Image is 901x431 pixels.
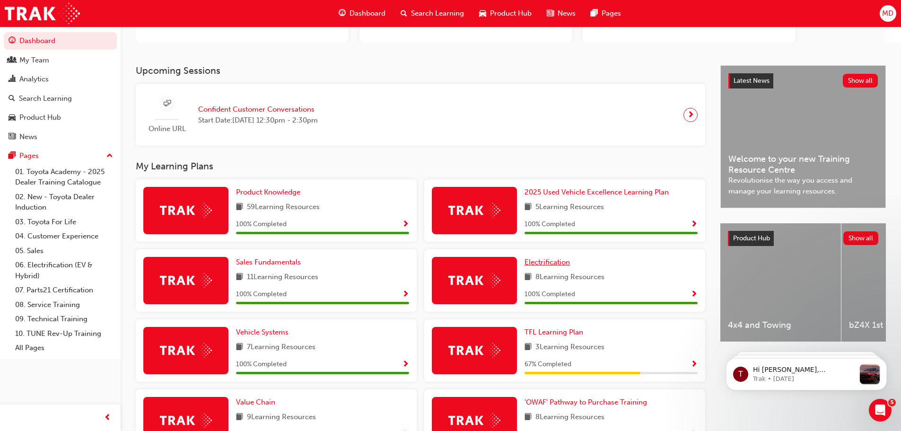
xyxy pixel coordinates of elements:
button: Show Progress [691,219,698,230]
span: Product Knowledge [236,188,300,196]
span: news-icon [547,8,554,19]
button: Show Progress [402,219,409,230]
a: Analytics [4,70,117,88]
span: 8 Learning Resources [535,412,604,423]
a: Value Chain [236,397,279,408]
a: Electrification [525,257,574,268]
span: 7 Learning Resources [247,342,315,353]
a: search-iconSearch Learning [393,4,472,23]
a: 08. Service Training [11,298,117,312]
button: Show Progress [691,359,698,370]
a: car-iconProduct Hub [472,4,539,23]
span: book-icon [525,412,532,423]
span: MD [882,8,893,19]
span: 100 % Completed [525,289,575,300]
iframe: Intercom notifications message [712,339,901,405]
span: Show Progress [691,290,698,299]
a: 2025 Used Vehicle Excellence Learning Plan [525,187,673,198]
span: Value Chain [236,398,275,406]
img: Trak [448,343,500,358]
span: 11 Learning Resources [247,272,318,283]
a: pages-iconPages [583,4,629,23]
a: My Team [4,52,117,69]
a: Dashboard [4,32,117,50]
div: My Team [19,55,49,66]
span: Show Progress [402,361,409,369]
span: up-icon [106,150,113,162]
a: Product Knowledge [236,187,304,198]
span: Show Progress [402,220,409,229]
a: Sales Fundamentals [236,257,305,268]
span: 3 Learning Resources [535,342,604,353]
span: 67 % Completed [525,359,571,370]
a: Search Learning [4,90,117,107]
a: 4x4 and Towing [720,223,841,342]
span: book-icon [525,342,532,353]
div: Search Learning [19,93,72,104]
img: Trak [160,203,212,218]
button: Pages [4,147,117,165]
img: Trak [160,413,212,428]
a: 03. Toyota For Life [11,215,117,229]
span: 8 Learning Resources [535,272,604,283]
a: 04. Customer Experience [11,229,117,244]
div: Pages [19,150,39,161]
span: pages-icon [9,152,16,160]
span: car-icon [479,8,486,19]
a: Product HubShow all [728,231,878,246]
a: guage-iconDashboard [331,4,393,23]
span: news-icon [9,133,16,141]
span: 100 % Completed [525,219,575,230]
span: Search Learning [411,8,464,19]
a: 10. TUNE Rev-Up Training [11,326,117,341]
span: search-icon [9,95,15,103]
span: Vehicle Systems [236,328,289,336]
span: Confident Customer Conversations [198,104,318,115]
button: MD [880,5,896,22]
span: News [558,8,576,19]
span: book-icon [236,272,243,283]
button: Show Progress [691,289,698,300]
a: 01. Toyota Academy - 2025 Dealer Training Catalogue [11,165,117,190]
div: News [19,132,37,142]
a: 02. New - Toyota Dealer Induction [11,190,117,215]
span: next-icon [687,108,694,122]
span: 5 [888,399,896,406]
span: Start Date: [DATE] 12:30pm - 2:30pm [198,115,318,126]
span: 59 Learning Resources [247,202,320,213]
iframe: Intercom live chat [869,399,892,422]
span: Latest News [734,77,770,85]
span: Product Hub [490,8,532,19]
span: book-icon [236,412,243,423]
span: prev-icon [104,412,111,424]
button: Show all [843,231,879,245]
span: 100 % Completed [236,359,287,370]
span: 4x4 and Towing [728,320,833,331]
h3: Upcoming Sessions [136,65,705,76]
span: Show Progress [402,290,409,299]
span: search-icon [401,8,407,19]
span: Show Progress [691,220,698,229]
span: car-icon [9,114,16,122]
span: people-icon [9,56,16,65]
a: Online URLConfident Customer ConversationsStart Date:[DATE] 12:30pm - 2:30pm [143,91,698,138]
span: guage-icon [9,37,16,45]
span: 2025 Used Vehicle Excellence Learning Plan [525,188,669,196]
a: Latest NewsShow all [728,73,878,88]
img: Trak [448,413,500,428]
a: Latest NewsShow allWelcome to your new Training Resource CentreRevolutionise the way you access a... [720,65,886,208]
span: Sales Fundamentals [236,258,301,266]
span: Online URL [143,123,191,134]
span: guage-icon [339,8,346,19]
div: Analytics [19,74,49,85]
a: Vehicle Systems [236,327,292,338]
h3: My Learning Plans [136,161,705,172]
a: 06. Electrification (EV & Hybrid) [11,258,117,283]
img: Trak [448,273,500,288]
img: Trak [5,3,80,24]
